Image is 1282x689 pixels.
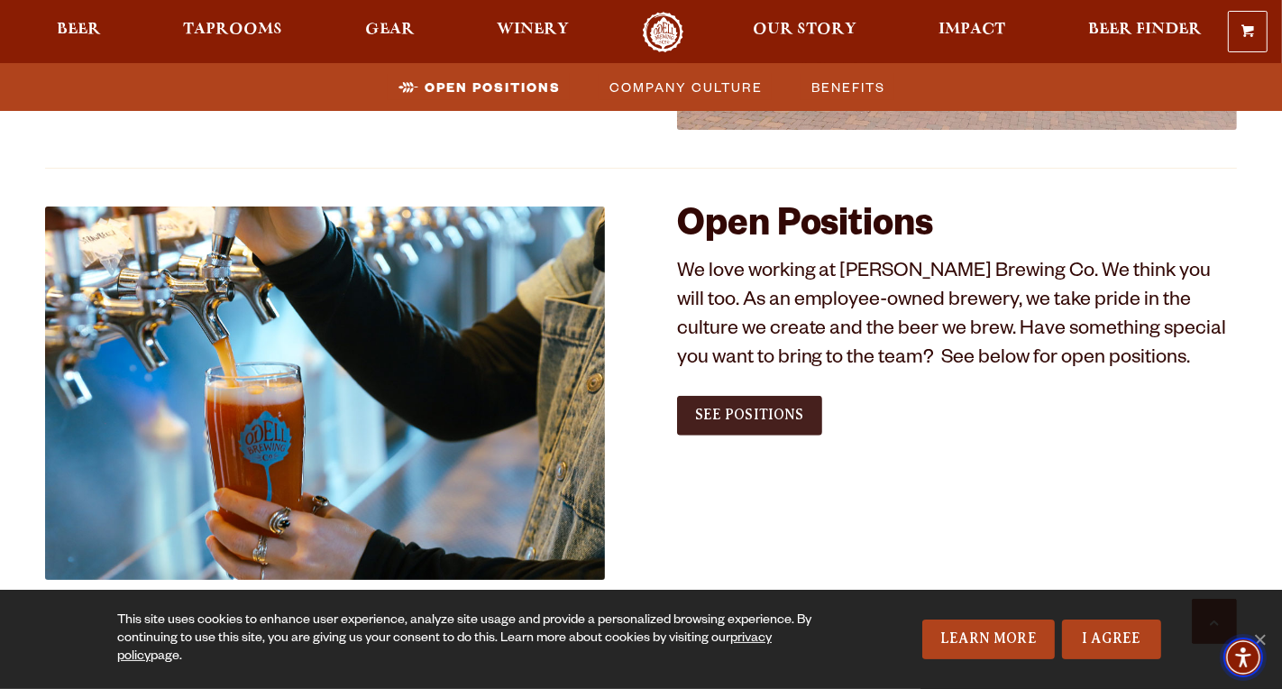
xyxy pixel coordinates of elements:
[388,74,570,100] a: Open Positions
[365,23,415,37] span: Gear
[1088,23,1202,37] span: Beer Finder
[1062,620,1161,659] a: I Agree
[1076,12,1213,52] a: Beer Finder
[677,396,822,436] a: See Positions
[599,74,772,100] a: Company Culture
[753,23,856,37] span: Our Story
[45,12,113,52] a: Beer
[497,23,569,37] span: Winery
[1223,638,1263,677] div: Accessibility Menu
[609,74,763,100] span: Company Culture
[183,23,282,37] span: Taprooms
[939,23,1006,37] span: Impact
[353,12,426,52] a: Gear
[741,12,868,52] a: Our Story
[485,12,581,52] a: Winery
[801,74,894,100] a: Benefits
[171,12,294,52] a: Taprooms
[677,207,1237,250] h2: Open Positions
[677,260,1237,375] p: We love working at [PERSON_NAME] Brewing Co. We think you will too. As an employee-owned brewery,...
[629,12,697,52] a: Odell Home
[117,612,832,666] div: This site uses cookies to enhance user experience, analyze site usage and provide a personalized ...
[928,12,1018,52] a: Impact
[811,74,885,100] span: Benefits
[922,620,1055,659] a: Learn More
[45,207,605,580] img: Jobs_1
[57,23,101,37] span: Beer
[695,407,804,423] span: See Positions
[425,74,561,100] span: Open Positions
